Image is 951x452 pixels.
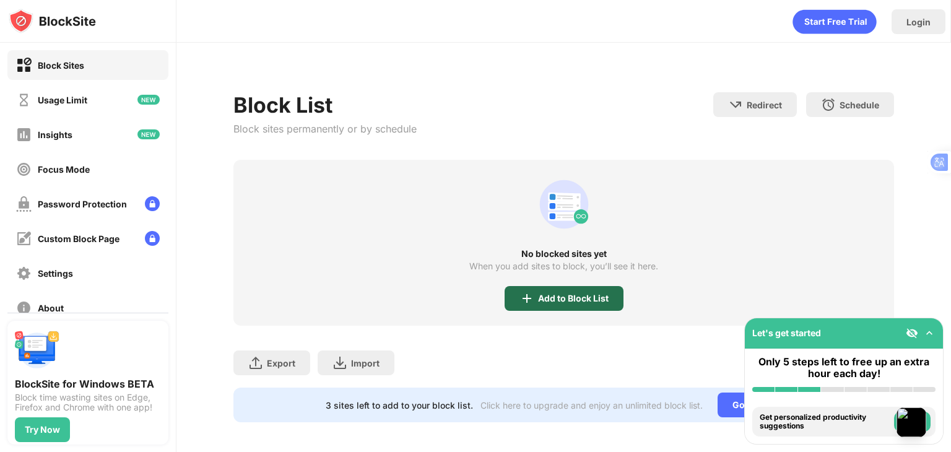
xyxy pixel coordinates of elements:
[16,266,32,281] img: settings-off.svg
[233,123,417,135] div: Block sites permanently or by schedule
[145,231,160,246] img: lock-menu.svg
[906,327,918,339] img: eye-not-visible.svg
[534,175,594,234] div: animation
[38,303,64,313] div: About
[267,358,295,368] div: Export
[38,129,72,140] div: Insights
[792,9,877,34] div: animation
[747,100,782,110] div: Redirect
[16,162,32,177] img: focus-off.svg
[923,327,936,339] img: omni-setup-toggle.svg
[16,92,32,108] img: time-usage-off.svg
[894,412,931,432] button: Do it
[16,196,32,212] img: password-protection-off.svg
[137,95,160,105] img: new-icon.svg
[145,196,160,211] img: lock-menu.svg
[38,199,127,209] div: Password Protection
[38,60,84,71] div: Block Sites
[351,358,380,368] div: Import
[233,249,894,259] div: No blocked sites yet
[16,127,32,142] img: insights-off.svg
[326,400,473,411] div: 3 sites left to add to your block list.
[718,393,802,417] div: Go Unlimited
[9,9,96,33] img: logo-blocksite.svg
[906,17,931,27] div: Login
[38,268,73,279] div: Settings
[16,58,32,73] img: block-on.svg
[16,300,32,316] img: about-off.svg
[15,328,59,373] img: push-desktop.svg
[233,92,417,118] div: Block List
[469,261,658,271] div: When you add sites to block, you’ll see it here.
[38,164,90,175] div: Focus Mode
[752,356,936,380] div: Only 5 steps left to free up an extra hour each day!
[25,425,60,435] div: Try Now
[538,293,609,303] div: Add to Block List
[16,231,32,246] img: customize-block-page-off.svg
[38,233,119,244] div: Custom Block Page
[137,129,160,139] img: new-icon.svg
[760,413,891,431] div: Get personalized productivity suggestions
[480,400,703,411] div: Click here to upgrade and enjoy an unlimited block list.
[15,378,161,390] div: BlockSite for Windows BETA
[752,328,821,338] div: Let's get started
[38,95,87,105] div: Usage Limit
[840,100,879,110] div: Schedule
[15,393,161,412] div: Block time wasting sites on Edge, Firefox and Chrome with one app!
